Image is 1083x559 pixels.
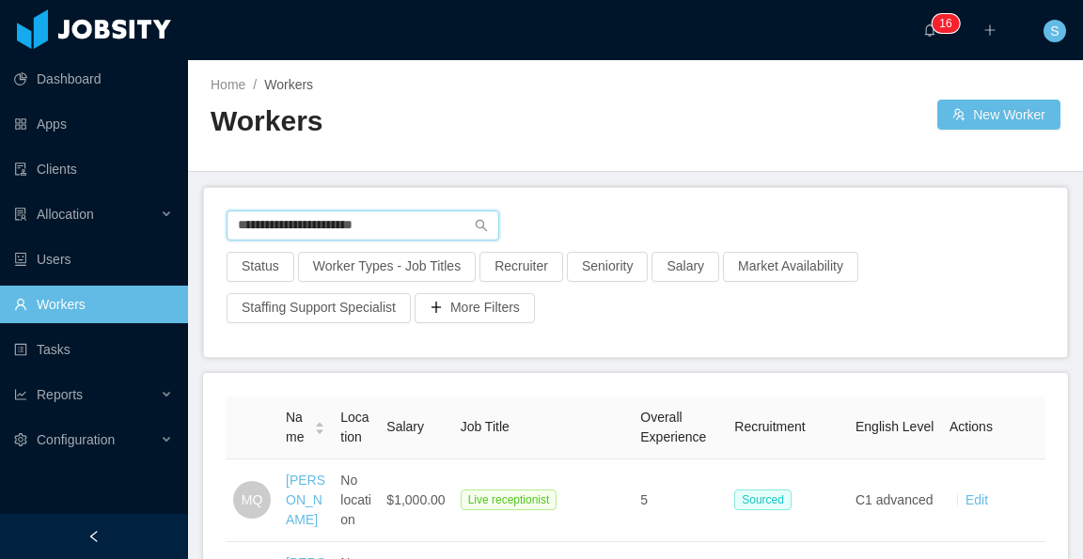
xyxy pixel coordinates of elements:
[567,252,648,282] button: Seniority
[14,241,173,278] a: icon: robotUsers
[14,331,173,368] a: icon: profileTasks
[14,388,27,401] i: icon: line-chart
[386,419,424,434] span: Salary
[855,419,934,434] span: English Level
[946,14,952,33] p: 6
[640,410,706,444] span: Overall Experience
[14,286,173,323] a: icon: userWorkers
[461,489,557,510] span: Live receptionist
[386,492,445,507] span: $1,000.00
[14,150,173,188] a: icon: auditClients
[479,252,563,282] button: Recruiter
[14,433,27,446] i: icon: setting
[14,105,173,143] a: icon: appstoreApps
[227,293,411,323] button: Staffing Support Specialist
[14,60,173,98] a: icon: pie-chartDashboard
[415,293,535,323] button: icon: plusMore Filters
[298,252,476,282] button: Worker Types - Job Titles
[315,420,325,426] i: icon: caret-up
[932,14,959,33] sup: 16
[253,77,257,92] span: /
[314,419,325,432] div: Sort
[211,77,245,92] a: Home
[286,408,306,447] span: Name
[734,419,805,434] span: Recruitment
[211,102,636,141] h2: Workers
[651,252,719,282] button: Salary
[475,219,488,232] i: icon: search
[939,14,946,33] p: 1
[264,77,313,92] span: Workers
[965,492,988,507] a: Edit
[848,459,942,542] td: C1 advanced
[723,252,858,282] button: Market Availability
[14,208,27,221] i: icon: solution
[950,419,993,434] span: Actions
[37,387,83,402] span: Reports
[37,207,94,222] span: Allocation
[227,252,294,282] button: Status
[242,481,263,519] span: MQ
[937,100,1060,130] button: icon: usergroup-addNew Worker
[461,419,510,434] span: Job Title
[633,459,727,542] td: 5
[1050,20,1059,42] span: S
[734,489,792,510] span: Sourced
[734,491,799,506] a: Sourced
[315,427,325,432] i: icon: caret-down
[37,432,115,447] span: Configuration
[923,23,936,37] i: icon: bell
[333,459,379,542] td: No location
[340,410,369,444] span: Location
[983,23,997,37] i: icon: plus
[286,473,325,527] a: [PERSON_NAME]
